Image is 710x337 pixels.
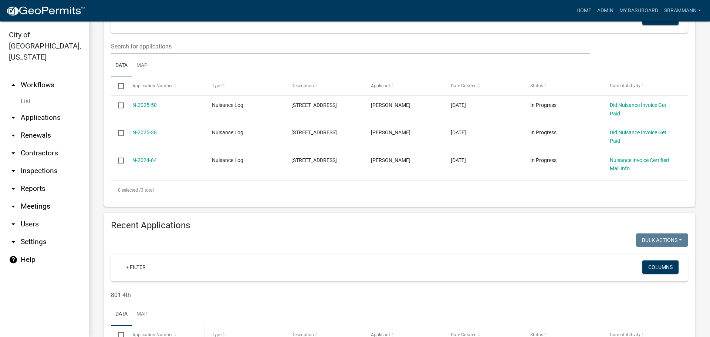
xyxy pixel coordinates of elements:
i: arrow_drop_down [9,113,18,122]
a: SBrammann [661,4,704,18]
datatable-header-cell: Date Created [443,77,523,95]
i: arrow_drop_up [9,81,18,90]
span: Nuisance Log [212,129,243,135]
datatable-header-cell: Application Number [125,77,204,95]
span: Jack Gubbels [371,129,410,135]
i: arrow_drop_down [9,237,18,246]
a: Map [132,54,152,78]
span: 111 COURT ST [291,129,337,135]
datatable-header-cell: Current Activity [603,77,682,95]
i: arrow_drop_down [9,166,18,175]
i: arrow_drop_down [9,149,18,158]
a: N-2025-50 [132,102,157,108]
input: Search for applications [111,287,590,303]
i: arrow_drop_down [9,131,18,140]
span: Applicant [371,83,390,88]
a: N-2025-38 [132,129,157,135]
span: Jack Gubbels [371,157,410,163]
a: Admin [594,4,616,18]
a: + Filter [120,260,152,274]
button: Bulk Actions [636,233,688,247]
a: Home [574,4,594,18]
i: help [9,255,18,264]
span: 2111 7TH ST [291,157,337,163]
a: N-2024-84 [132,157,157,163]
div: 3 total [111,181,688,199]
span: In Progress [530,129,557,135]
i: arrow_drop_down [9,202,18,211]
a: Data [111,303,132,326]
span: Type [212,83,222,88]
datatable-header-cell: Applicant [364,77,443,95]
datatable-header-cell: Status [523,77,603,95]
span: In Progress [530,102,557,108]
span: 07/31/2024 [451,157,466,163]
span: Jack Gubbels [371,102,410,108]
span: Status [530,83,543,88]
span: Current Activity [610,83,640,88]
span: Date Created [451,83,477,88]
i: arrow_drop_down [9,184,18,193]
span: 06/19/2025 [451,102,466,108]
h4: Recent Applications [111,220,688,231]
span: Application Number [132,83,173,88]
a: Map [132,303,152,326]
a: Did Nuisance Invoice Get Paid [610,102,666,117]
span: 0 selected / [118,188,141,193]
span: 05/20/2025 [451,129,466,135]
span: Nuisance Log [212,157,243,163]
a: Did Nuisance Invoice Get Paid [610,129,666,144]
span: Nuisance Log [212,102,243,108]
a: My Dashboard [616,4,661,18]
a: + Filter [120,12,152,25]
button: Columns [642,260,679,274]
a: Nuisance Invoice Certified Mail Info [610,157,669,172]
button: Columns [642,12,679,25]
i: arrow_drop_down [9,220,18,229]
a: Data [111,54,132,78]
datatable-header-cell: Type [205,77,284,95]
datatable-header-cell: Description [284,77,364,95]
input: Search for applications [111,39,590,54]
span: 405 MARKET ST [291,102,337,108]
span: Description [291,83,314,88]
span: In Progress [530,157,557,163]
datatable-header-cell: Select [111,77,125,95]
